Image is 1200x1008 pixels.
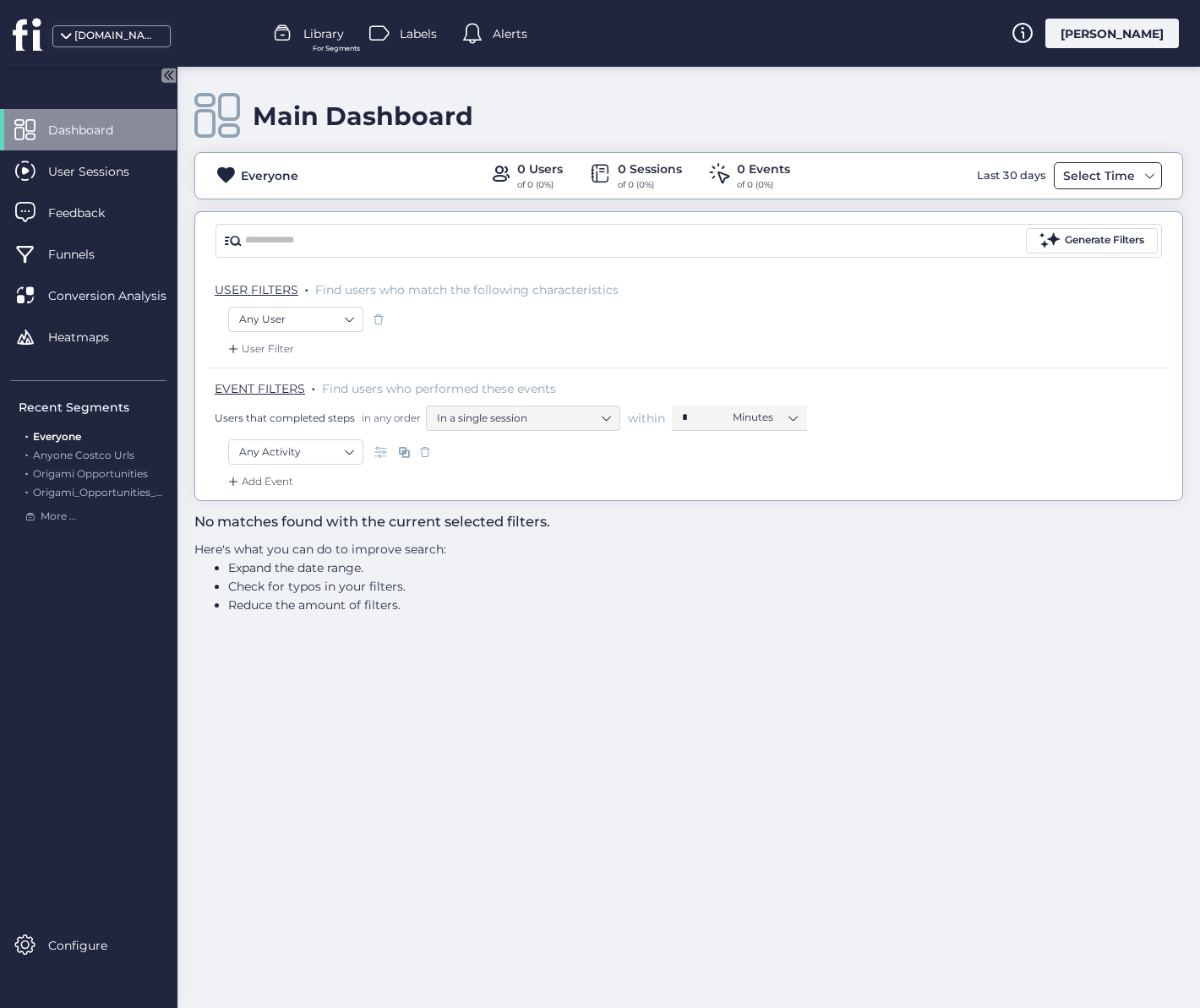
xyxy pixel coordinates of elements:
span: within [628,410,665,427]
span: . [25,445,28,461]
div: Recent Segments [19,398,166,417]
div: Main Dashboard [253,101,473,132]
div: 0 Users [517,160,563,178]
div: [PERSON_NAME] [1045,19,1179,48]
span: Users that completed steps [215,411,355,425]
span: Feedback [48,204,130,222]
span: Heatmaps [48,328,134,346]
span: USER FILTERS [215,282,298,297]
div: Select Time [1059,166,1139,186]
span: . [25,464,28,480]
nz-select-item: In a single session [437,406,609,431]
button: Generate Filters [1026,228,1158,253]
span: EVENT FILTERS [215,381,305,396]
span: Library [303,25,344,43]
div: [DOMAIN_NAME] [74,28,159,44]
span: Find users who match the following characteristics [315,282,619,297]
div: of 0 (0%) [517,178,563,192]
span: Funnels [48,245,120,264]
div: Last 30 days [973,162,1050,189]
span: Labels [400,25,437,43]
div: Add Event [225,473,293,490]
span: . [25,482,28,499]
h3: No matches found with the current selected filters. [194,511,895,533]
span: Origami_Opportunities_past_7_Days [33,486,220,499]
div: Everyone [241,166,298,185]
div: 0 Events [737,160,790,178]
span: Origami Opportunities [33,467,148,480]
div: of 0 (0%) [618,178,682,192]
div: User Filter [225,341,294,357]
span: Anyone Costco Urls [33,449,134,461]
span: in any order [358,411,421,425]
span: . [312,378,315,395]
li: Expand the date range. [228,558,895,577]
span: . [305,279,308,296]
span: . [25,427,28,443]
span: For Segments [313,43,360,54]
span: Configure [48,936,133,955]
nz-select-item: Any Activity [239,439,352,465]
div: 0 Sessions [618,160,682,178]
nz-select-item: Minutes [733,405,797,430]
span: Conversion Analysis [48,286,192,305]
span: Dashboard [48,121,139,139]
span: Find users who performed these events [322,381,556,396]
span: User Sessions [48,162,155,181]
span: Alerts [493,25,527,43]
nz-select-item: Any User [239,307,352,332]
div: of 0 (0%) [737,178,790,192]
span: More ... [41,509,77,525]
span: Everyone [33,430,81,443]
li: Reduce the amount of filters. [228,596,895,614]
div: Here's what you can do to improve search: [194,540,895,614]
div: Generate Filters [1065,232,1144,248]
li: Check for typos in your filters. [228,577,895,596]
